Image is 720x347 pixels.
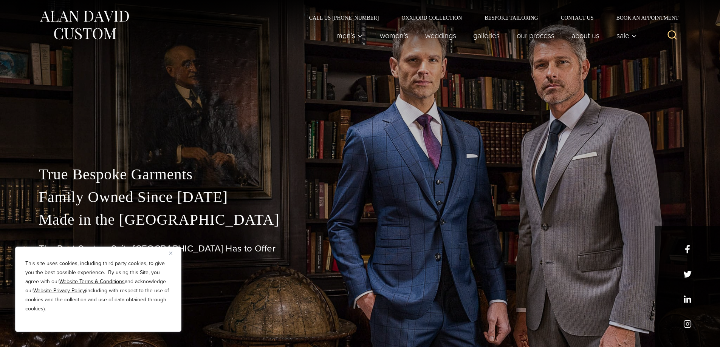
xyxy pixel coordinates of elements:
a: Oxxford Collection [390,15,473,20]
a: Galleries [465,28,508,43]
p: This site uses cookies, including third party cookies, to give you the best possible experience. ... [25,259,171,313]
a: About Us [563,28,608,43]
button: Close [169,248,178,258]
a: Website Terms & Conditions [59,278,125,285]
a: Book an Appointment [605,15,681,20]
nav: Primary Navigation [328,28,641,43]
h1: The Best Custom Suits [GEOGRAPHIC_DATA] Has to Offer [39,243,681,254]
p: True Bespoke Garments Family Owned Since [DATE] Made in the [GEOGRAPHIC_DATA] [39,163,681,231]
a: Contact Us [550,15,605,20]
nav: Secondary Navigation [298,15,681,20]
a: weddings [417,28,465,43]
a: Women’s [371,28,417,43]
span: Men’s [336,32,363,39]
button: View Search Form [663,26,681,45]
a: Our Process [508,28,563,43]
a: Website Privacy Policy [33,287,85,295]
a: Bespoke Tailoring [473,15,549,20]
img: Close [169,251,172,255]
span: Sale [616,32,637,39]
img: Alan David Custom [39,8,130,42]
a: Call Us [PHONE_NUMBER] [298,15,390,20]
